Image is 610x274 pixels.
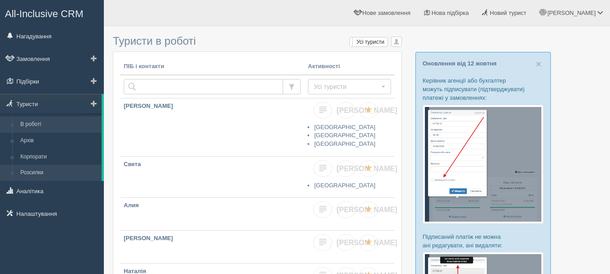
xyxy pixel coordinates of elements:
th: ПІБ і контакти [120,59,304,75]
b: [PERSON_NAME] [124,235,173,241]
span: × [536,59,541,69]
a: All-Inclusive CRM [0,0,103,25]
a: Корпорати [16,149,102,165]
span: Усі туристи [314,82,379,91]
a: [PERSON_NAME] [336,234,355,251]
span: [PERSON_NAME] [337,239,397,246]
a: [GEOGRAPHIC_DATA] [314,124,375,130]
span: Нове замовлення [363,9,410,16]
a: Архів [16,133,102,149]
th: Активності [304,59,395,75]
a: Розсилки [16,165,102,181]
p: Керівник агенції або бухгалтер можуть підписувати (підтверджувати) платежі у замовленнях: [423,76,544,102]
span: All-Inclusive CRM [5,8,84,19]
span: [PERSON_NAME] [337,107,397,114]
a: [PERSON_NAME] [120,98,304,156]
b: Алия [124,202,139,209]
b: Света [124,161,141,167]
a: [GEOGRAPHIC_DATA] [314,140,375,147]
a: Оновлення від 12 жовтня [423,60,497,67]
a: [PERSON_NAME] [336,102,355,119]
a: В роботі [16,116,102,133]
a: Алия [120,198,304,230]
a: [PERSON_NAME] [336,201,355,218]
a: Света [120,157,304,197]
span: [PERSON_NAME] [337,165,397,172]
p: Підписаний платіж не можна ані редагувати, ані видаляти: [423,232,544,250]
span: [PERSON_NAME] [547,9,596,16]
a: [GEOGRAPHIC_DATA] [314,182,375,189]
a: [PERSON_NAME] [120,231,304,263]
img: %D0%BF%D1%96%D0%B4%D1%82%D0%B2%D0%B5%D1%80%D0%B4%D0%B6%D0%B5%D0%BD%D0%BD%D1%8F-%D0%BE%D0%BF%D0%BB... [423,105,544,224]
span: Новий турист [490,9,526,16]
span: Туристи в роботі [113,35,196,47]
span: [PERSON_NAME] [337,206,397,214]
button: Close [536,59,541,69]
button: Усі туристи [308,79,391,94]
span: Нова підбірка [432,9,469,16]
a: [GEOGRAPHIC_DATA] [314,132,375,139]
input: Пошук за ПІБ, паспортом або контактами [124,79,283,94]
label: Усі туристи [350,37,387,46]
a: [PERSON_NAME] [336,160,355,177]
b: [PERSON_NAME] [124,102,173,109]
